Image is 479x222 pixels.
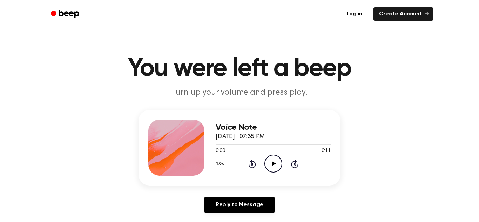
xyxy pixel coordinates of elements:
[46,7,86,21] a: Beep
[216,123,331,132] h3: Voice Note
[60,56,419,81] h1: You were left a beep
[204,197,275,213] a: Reply to Message
[216,158,226,170] button: 1.0x
[216,134,265,140] span: [DATE] · 07:35 PM
[105,87,374,99] p: Turn up your volume and press play.
[373,7,433,21] a: Create Account
[216,147,225,155] span: 0:00
[339,6,369,22] a: Log in
[322,147,331,155] span: 0:11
